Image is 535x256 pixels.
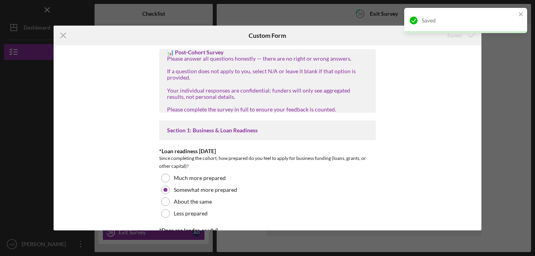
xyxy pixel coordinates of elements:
[518,11,524,19] button: close
[159,227,376,234] div: *Docs are lender-ready?
[174,187,237,193] label: Somewhat more prepared
[167,49,368,56] div: 📊 Post-Cohort Survey
[174,198,212,205] label: About the same
[249,32,286,39] h6: Custom Form
[174,175,226,181] label: Much more prepared
[422,17,516,24] div: Saved
[167,127,368,134] div: Section 1: Business & Loan Readiness
[159,154,376,170] div: Since completing the cohort, how prepared do you feel to apply for business funding (loans, grant...
[174,210,208,217] label: Less prepared
[167,56,368,113] div: Please answer all questions honestly — there are no right or wrong answers. If a question does no...
[159,148,376,154] div: *Loan readiness [DATE]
